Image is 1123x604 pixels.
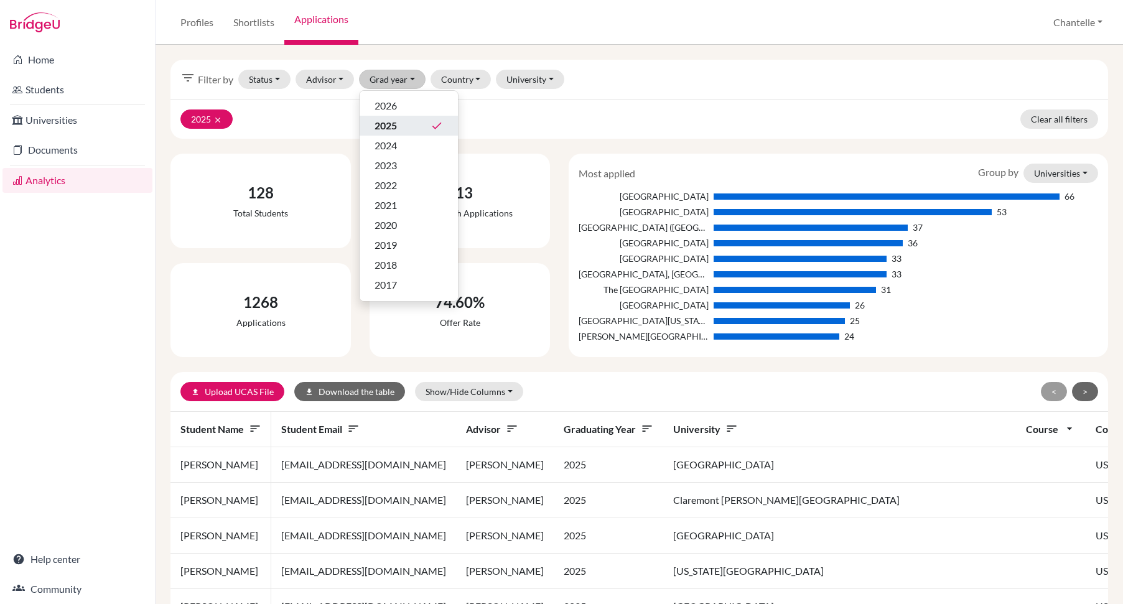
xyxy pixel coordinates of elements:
button: 2020 [360,215,458,235]
div: [GEOGRAPHIC_DATA] [579,252,709,265]
button: 2016 [360,295,458,315]
span: Student name [180,423,261,435]
span: 2021 [375,198,397,213]
span: 2020 [375,218,397,233]
button: Status [238,70,291,89]
div: 24 [844,330,854,343]
div: Offer rate [435,316,485,329]
button: Advisor [296,70,355,89]
td: 2025 [554,483,663,518]
span: 2022 [375,178,397,193]
span: Graduating year [564,423,653,435]
span: Student email [281,423,360,435]
button: Chantelle [1048,11,1108,34]
td: [PERSON_NAME] [456,483,554,518]
span: 2019 [375,238,397,253]
button: 2021 [360,195,458,215]
div: [GEOGRAPHIC_DATA][US_STATE] [579,314,709,327]
button: 2018 [360,255,458,275]
i: done [431,119,443,132]
i: sort [249,422,261,435]
div: [GEOGRAPHIC_DATA] [579,190,709,203]
div: Students with applications [407,207,513,220]
div: [GEOGRAPHIC_DATA] ([GEOGRAPHIC_DATA]) [579,221,709,234]
i: sort [725,422,738,435]
button: 2017 [360,275,458,295]
a: Community [2,577,152,602]
i: upload [191,388,200,396]
i: sort [641,422,653,435]
div: 1268 [236,291,286,314]
td: 2025 [554,447,663,483]
div: 113 [407,182,513,204]
a: Home [2,47,152,72]
button: Grad year [359,70,426,89]
i: sort [347,422,360,435]
div: 66 [1065,190,1074,203]
div: The [GEOGRAPHIC_DATA] [579,283,709,296]
div: 53 [997,205,1007,218]
button: 2025clear [180,109,233,129]
td: [PERSON_NAME] [170,554,271,589]
div: [GEOGRAPHIC_DATA] [579,205,709,218]
i: clear [213,116,222,124]
div: 37 [913,221,923,234]
span: University [673,423,738,435]
span: Filter by [198,72,233,87]
div: 25 [850,314,860,327]
td: [GEOGRAPHIC_DATA] [663,518,1016,554]
button: 2019 [360,235,458,255]
span: 2026 [375,98,397,113]
div: Grad year [359,90,459,302]
span: Advisor [466,423,518,435]
button: 2023 [360,156,458,175]
td: [PERSON_NAME] [456,554,554,589]
button: 2026 [360,96,458,116]
a: Universities [2,108,152,132]
div: 31 [881,283,891,296]
td: [PERSON_NAME] [170,447,271,483]
div: 36 [908,236,918,249]
td: [PERSON_NAME] [456,518,554,554]
i: arrow_drop_down [1063,422,1076,435]
span: 2017 [375,277,397,292]
div: 128 [233,182,288,204]
button: Universities [1023,164,1098,183]
button: 2025done [360,116,458,136]
span: 2016 [375,297,397,312]
button: < [1041,382,1067,401]
td: [US_STATE][GEOGRAPHIC_DATA] [663,554,1016,589]
div: 74.60% [435,291,485,314]
td: [EMAIL_ADDRESS][DOMAIN_NAME] [271,447,456,483]
a: Help center [2,547,152,572]
div: [PERSON_NAME][GEOGRAPHIC_DATA] [579,330,709,343]
span: 2023 [375,158,397,173]
a: Analytics [2,168,152,193]
button: 2022 [360,175,458,195]
div: Most applied [569,166,645,181]
span: 2025 [375,118,397,133]
img: Bridge-U [10,12,60,32]
a: Students [2,77,152,102]
span: Course [1026,423,1076,435]
i: filter_list [180,70,195,85]
i: download [305,388,314,396]
div: 33 [892,252,902,265]
td: [EMAIL_ADDRESS][DOMAIN_NAME] [271,518,456,554]
button: University [496,70,564,89]
div: Group by [969,164,1107,183]
button: 2024 [360,136,458,156]
div: [GEOGRAPHIC_DATA] [579,236,709,249]
div: 26 [855,299,865,312]
td: [PERSON_NAME] [170,483,271,518]
td: [PERSON_NAME] [456,447,554,483]
div: Total students [233,207,288,220]
span: 2018 [375,258,397,272]
td: 2025 [554,554,663,589]
div: [GEOGRAPHIC_DATA] [579,299,709,312]
button: downloadDownload the table [294,382,405,401]
div: 33 [892,267,902,281]
button: > [1072,382,1098,401]
div: Applications [236,316,286,329]
span: 2024 [375,138,397,153]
